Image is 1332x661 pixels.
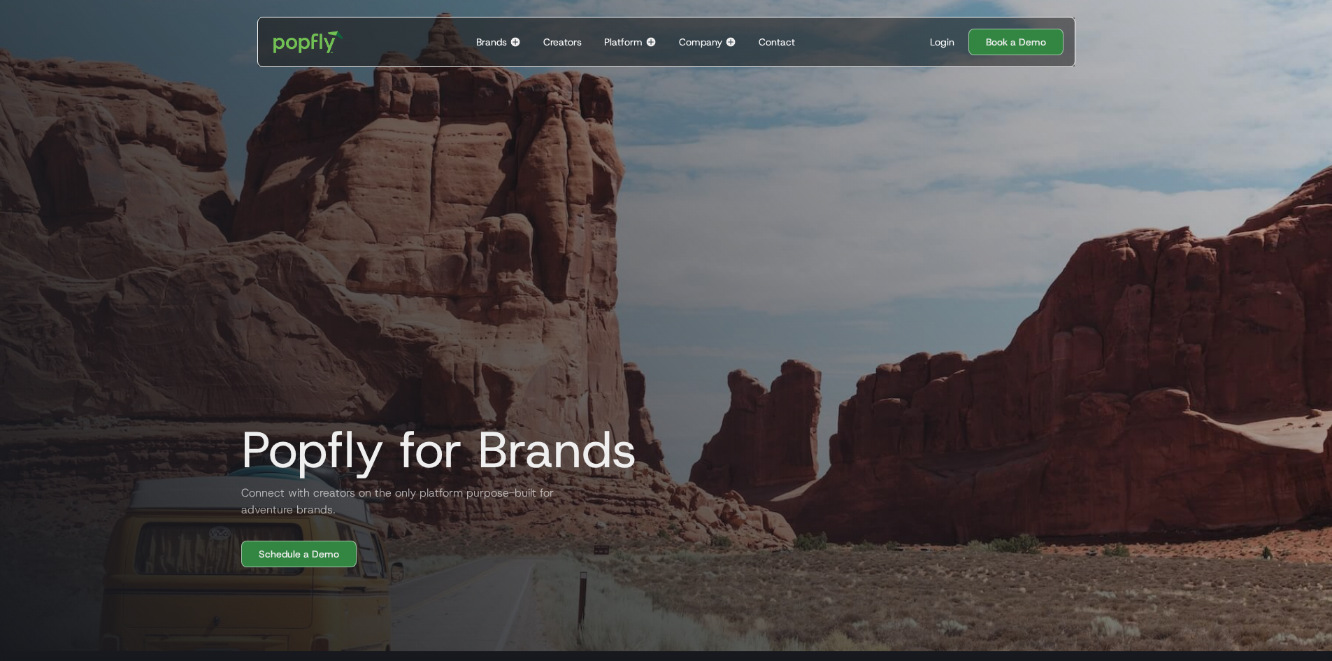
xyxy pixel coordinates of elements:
[753,17,801,66] a: Contact
[930,35,954,49] div: Login
[538,17,587,66] a: Creators
[476,35,507,49] div: Brands
[230,422,637,478] h1: Popfly for Brands
[759,35,795,49] div: Contact
[230,485,566,518] h2: Connect with creators on the only platform purpose-built for adventure brands.
[241,541,357,567] a: Schedule a Demo
[679,35,722,49] div: Company
[604,35,643,49] div: Platform
[543,35,582,49] div: Creators
[264,21,354,63] a: home
[968,29,1064,55] a: Book a Demo
[924,35,960,49] a: Login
